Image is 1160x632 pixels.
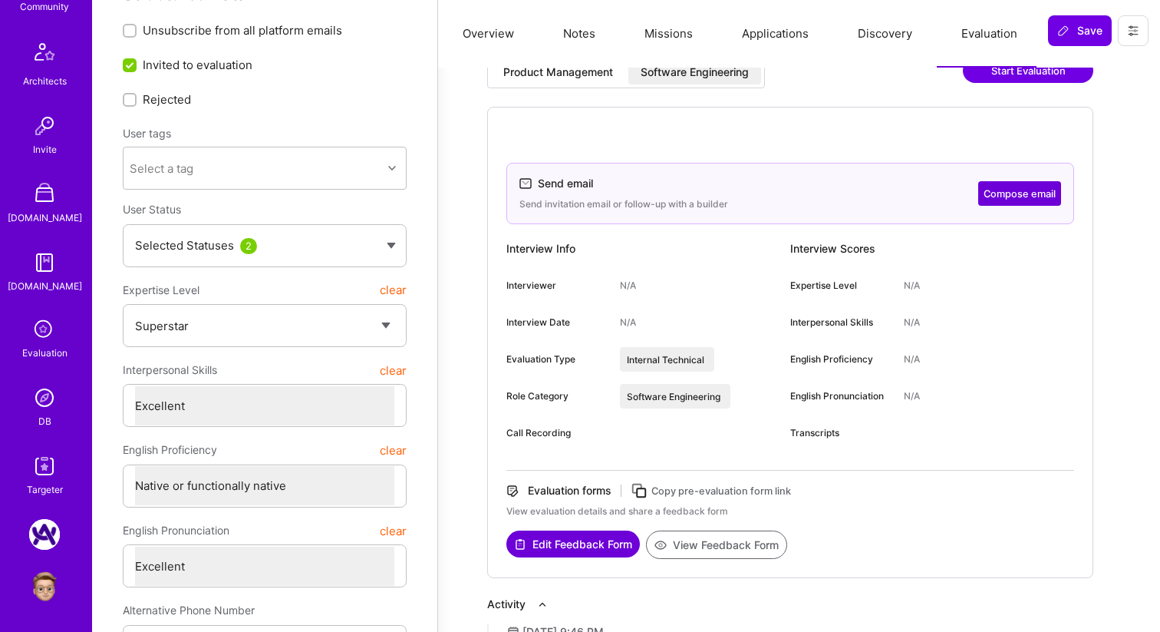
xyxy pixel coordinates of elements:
span: Unsubscribe from all platform emails [143,22,342,38]
div: Interviewer [506,279,608,293]
span: Save [1057,23,1102,38]
div: Targeter [27,481,63,498]
div: N/A [904,352,920,366]
div: Expertise Level [790,279,891,293]
div: Role Category [506,389,608,403]
button: clear [380,517,407,544]
div: Software Engineering [641,65,749,80]
span: English Proficiency [123,436,217,464]
i: icon Chevron [388,164,396,172]
div: Select a tag [130,160,193,177]
div: English Proficiency [790,352,891,366]
img: A.Team: Google Calendar Integration Testing [29,519,60,550]
span: User Status [123,203,181,216]
button: clear [380,436,407,464]
div: Interview Scores [790,237,1074,261]
div: N/A [620,316,636,329]
i: icon SelectionTeam [30,316,59,345]
label: User tags [123,126,171,141]
img: caret [387,243,396,249]
div: View evaluation details and share a feedback form [506,505,1074,518]
div: Interview Date [506,316,608,329]
span: Invited to evaluation [143,57,252,73]
div: N/A [904,316,920,329]
div: [DOMAIN_NAME] [8,210,82,226]
i: icon Copy [631,482,648,500]
div: 2 [240,238,257,254]
div: Call Recording [506,426,608,440]
div: N/A [620,279,636,293]
div: English Pronunciation [790,389,891,403]
div: Interpersonal Skills [790,316,891,329]
div: Send email [538,176,593,191]
div: DB [38,413,51,429]
div: N/A [904,279,920,293]
img: guide book [29,247,60,278]
a: User Avatar [25,571,64,602]
div: Evaluation [22,345,68,361]
div: Activity [487,597,526,612]
button: clear [380,356,407,384]
button: View Feedback Form [646,531,787,559]
div: Interview Info [506,237,790,261]
div: Product Management [503,65,613,80]
span: Alternative Phone Number [123,604,255,617]
div: Evaluation forms [528,483,611,498]
a: Edit Feedback Form [506,531,640,559]
img: Architects [26,36,63,73]
button: clear [380,276,407,304]
div: Copy pre-evaluation form link [651,483,791,499]
img: Invite [29,111,60,141]
div: Evaluation Type [506,352,608,366]
span: Interpersonal Skills [123,356,217,384]
span: Expertise Level [123,276,199,304]
span: Selected Statuses [135,238,234,253]
button: Edit Feedback Form [506,531,640,558]
div: Transcripts [790,426,891,440]
a: A.Team: Google Calendar Integration Testing [25,519,64,550]
div: Invite [33,141,57,157]
img: Skill Targeter [29,451,60,481]
img: User Avatar [29,571,60,602]
button: Compose email [978,181,1061,206]
span: Rejected [143,91,191,108]
img: A Store [29,179,60,210]
img: Admin Search [29,382,60,413]
button: Save [1048,15,1112,46]
div: N/A [904,389,920,403]
div: Send invitation email or follow-up with a builder [519,197,728,211]
div: [DOMAIN_NAME] [8,278,82,294]
span: English Pronunciation [123,517,229,544]
div: Architects [23,73,67,89]
button: Start Evaluation [963,58,1093,83]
